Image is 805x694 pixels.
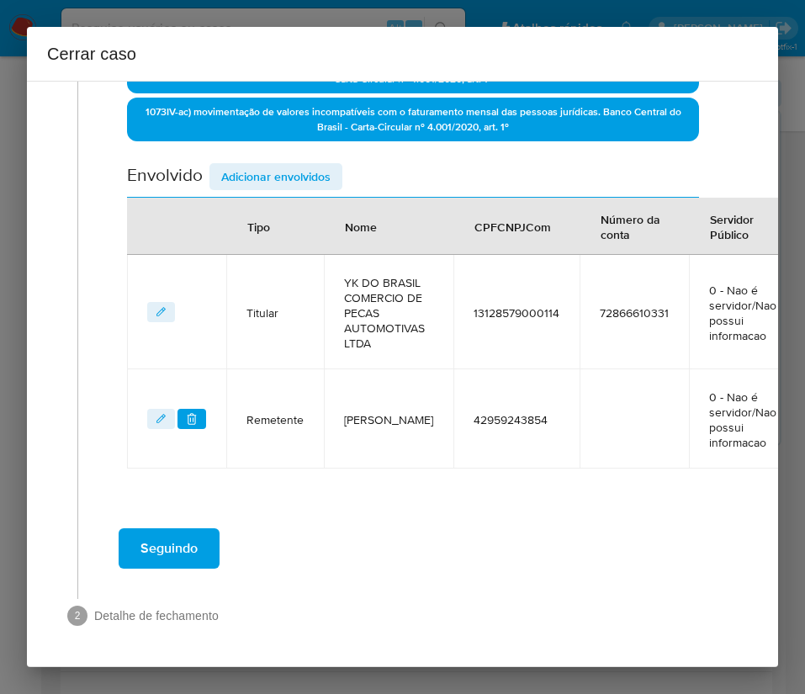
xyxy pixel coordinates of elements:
[227,206,290,246] div: Tipo
[140,530,198,567] span: Seguindo
[474,305,559,321] span: 13128579000114
[689,369,797,469] td: ServPub
[94,607,738,624] span: Detalhe de fechamento
[246,305,304,321] span: Titular
[580,255,689,369] td: NumConta
[75,610,81,622] text: 2
[709,389,776,450] span: 0 - Nao é servidor/Nao possui informacao
[209,163,342,190] button: addEnvolvido
[709,283,776,343] span: 0 - Nao é servidor/Nao possui informacao
[221,165,331,188] span: Adicionar envolvidos
[344,412,433,427] span: [PERSON_NAME]
[453,255,580,369] td: CPFCNPJEnv
[580,369,689,469] td: NumConta
[127,98,699,141] p: 1073 IV-ac) movimentação de valores incompatíveis com o faturamento mensal das pessoas jurídicas....
[119,528,220,569] button: Seguindo
[344,275,433,351] span: YK DO BRASIL COMERCIO DE PECAS AUTOMOTIVAS LTDA
[177,409,206,429] button: deleteEnvolvido
[246,412,304,427] span: Remetente
[325,206,397,246] div: Nome
[474,412,559,427] span: 42959243854
[324,255,453,369] td: NmEnv
[324,369,453,469] td: NmEnv
[690,199,796,254] div: Servidor Público
[454,206,571,246] div: CPFCNPJCom
[47,40,758,67] h2: Cerrar caso
[147,302,176,322] button: editEnvolvido
[580,199,688,254] div: Número da conta
[127,163,203,190] h2: Envolvido
[453,369,580,469] td: CPFCNPJEnv
[689,255,797,369] td: ServPub
[147,409,176,429] button: editEnvolvido
[600,305,669,321] span: 72866610331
